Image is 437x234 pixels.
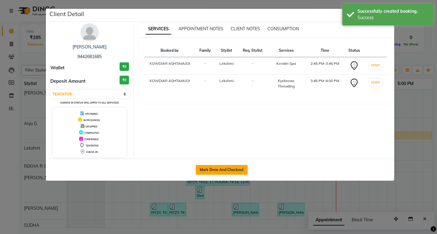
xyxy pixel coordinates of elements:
[238,44,267,57] th: Req. Stylist
[178,26,223,31] span: APPOINTMENT NOTES
[49,9,84,18] h5: Client Detail
[357,8,429,15] div: Successfully created booking.
[144,74,195,93] td: KOWDIAR ASHTAMUDI
[357,15,429,21] div: Success
[215,44,238,57] th: Stylist
[85,112,98,115] span: UPCOMING
[369,79,382,86] button: START
[306,57,344,74] td: 2:45 PM-3:45 PM
[80,23,99,41] img: avatar
[195,57,215,74] td: -
[195,44,215,57] th: Family
[83,119,100,122] span: IN PROGRESS
[120,76,129,84] h3: ₹0
[195,74,215,93] td: -
[271,61,302,66] div: Keratin Spa
[144,57,195,74] td: KOWDIAR ASHTAMUDI
[306,74,344,93] td: 3:45 PM-4:00 PM
[196,165,248,175] button: Mark Done And Checkout
[306,44,344,57] th: Time
[50,64,65,71] span: Wallet
[146,24,171,35] span: SERVICES
[267,44,306,57] th: Services
[144,44,195,57] th: Booked by
[238,74,267,93] td: -
[77,54,102,59] span: 9442681685
[60,101,119,104] small: Change in status will apply to all services.
[73,44,107,50] a: [PERSON_NAME]
[120,62,129,71] h3: ₹0
[271,78,302,89] div: Eyebrows Threading
[84,138,99,141] span: CONFIRMED
[219,78,234,83] span: Lekshmi
[231,26,260,31] span: CLIENT NOTES
[86,125,97,128] span: DROPPED
[86,144,99,147] span: TENTATIVE
[238,57,267,74] td: -
[86,150,98,153] span: CHECK-IN
[369,61,382,69] button: START
[219,61,234,66] span: Lekshmi
[344,44,364,57] th: Status
[84,131,99,134] span: COMPLETED
[267,26,299,31] span: CONSUMPTION
[50,78,86,85] span: Deposit Amount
